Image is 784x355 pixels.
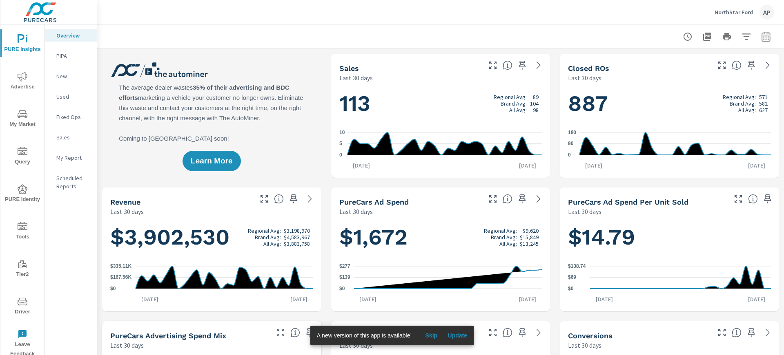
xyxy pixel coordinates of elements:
[738,29,755,45] button: Apply Filters
[339,141,342,147] text: 5
[719,29,735,45] button: Print Report
[3,147,42,167] span: Query
[568,331,612,340] h5: Conversions
[287,192,300,205] span: Save this to your personalized report
[418,329,444,342] button: Skip
[513,161,542,170] p: [DATE]
[568,90,771,117] h1: 887
[339,73,373,83] p: Last 30 days
[56,113,90,121] p: Fixed Ops
[568,223,771,251] h1: $14.79
[339,223,542,251] h1: $1,672
[759,107,768,113] p: 627
[486,192,499,205] button: Make Fullscreen
[339,274,350,280] text: $139
[503,194,512,204] span: Total cost of media for all PureCars channels for the selected dealership group over the selected...
[494,94,527,100] p: Regional Avg:
[723,94,756,100] p: Regional Avg:
[191,157,232,165] span: Learn More
[516,59,529,72] span: Save this to your personalized report
[520,234,539,240] p: $15,849
[590,295,619,303] p: [DATE]
[3,34,42,54] span: PURE Insights
[421,332,441,339] span: Skip
[303,192,316,205] a: See more details in report
[3,184,42,204] span: PURE Identity
[3,259,42,279] span: Tier2
[56,154,90,162] p: My Report
[568,263,586,269] text: $138.74
[759,100,768,107] p: 582
[503,328,512,337] span: A rolling 30 day total of daily Shoppers on the dealership website, averaged over the selected da...
[516,326,529,339] span: Save this to your personalized report
[715,326,728,339] button: Make Fullscreen
[347,161,376,170] p: [DATE]
[3,222,42,242] span: Tools
[45,111,97,123] div: Fixed Ops
[523,227,539,234] p: $9,620
[444,329,470,342] button: Update
[339,286,345,291] text: $0
[56,93,90,101] p: Used
[761,192,774,205] span: Save this to your personalized report
[568,275,576,280] text: $69
[258,192,271,205] button: Make Fullscreen
[110,286,116,291] text: $0
[354,295,382,303] p: [DATE]
[568,198,688,206] h5: PureCars Ad Spend Per Unit Sold
[568,340,601,350] p: Last 30 days
[742,161,771,170] p: [DATE]
[738,107,756,113] p: All Avg:
[509,107,527,113] p: All Avg:
[56,133,90,141] p: Sales
[274,326,287,339] button: Make Fullscreen
[45,29,97,42] div: Overview
[285,295,313,303] p: [DATE]
[255,234,281,240] p: Brand Avg:
[317,332,412,339] span: A new version of this app is available!
[568,152,571,158] text: 0
[274,194,284,204] span: Total sales revenue over the selected date range. [Source: This data is sourced from the dealer’s...
[513,295,542,303] p: [DATE]
[56,31,90,40] p: Overview
[448,332,467,339] span: Update
[183,151,241,171] button: Learn More
[56,174,90,190] p: Scheduled Reports
[248,227,281,234] p: Regional Avg:
[745,326,758,339] span: Save this to your personalized report
[45,50,97,62] div: PIPA
[339,263,350,269] text: $277
[110,207,144,216] p: Last 30 days
[339,64,359,73] h5: Sales
[533,107,539,113] p: 98
[758,29,774,45] button: Select Date Range
[110,263,131,269] text: $335.11K
[730,100,756,107] p: Brand Avg:
[748,194,758,204] span: Average cost of advertising per each vehicle sold at the dealer over the selected date range. The...
[699,29,715,45] button: "Export Report to PDF"
[732,192,745,205] button: Make Fullscreen
[568,141,574,147] text: 90
[45,172,97,192] div: Scheduled Reports
[761,326,774,339] a: See more details in report
[568,207,601,216] p: Last 30 days
[339,90,542,117] h1: 113
[501,100,527,107] p: Brand Avg:
[530,100,539,107] p: 104
[284,234,310,240] p: $4,583,967
[45,131,97,143] div: Sales
[339,340,373,350] p: Last 30 days
[516,192,529,205] span: Save this to your personalized report
[3,109,42,129] span: My Market
[568,64,609,73] h5: Closed ROs
[110,198,140,206] h5: Revenue
[520,240,539,247] p: $13,245
[110,331,226,340] h5: PureCars Advertising Spend Mix
[579,161,608,170] p: [DATE]
[339,152,342,158] text: 0
[339,198,409,206] h5: PureCars Ad Spend
[303,326,316,339] span: Save this to your personalized report
[715,59,728,72] button: Make Fullscreen
[484,227,517,234] p: Regional Avg:
[56,52,90,60] p: PIPA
